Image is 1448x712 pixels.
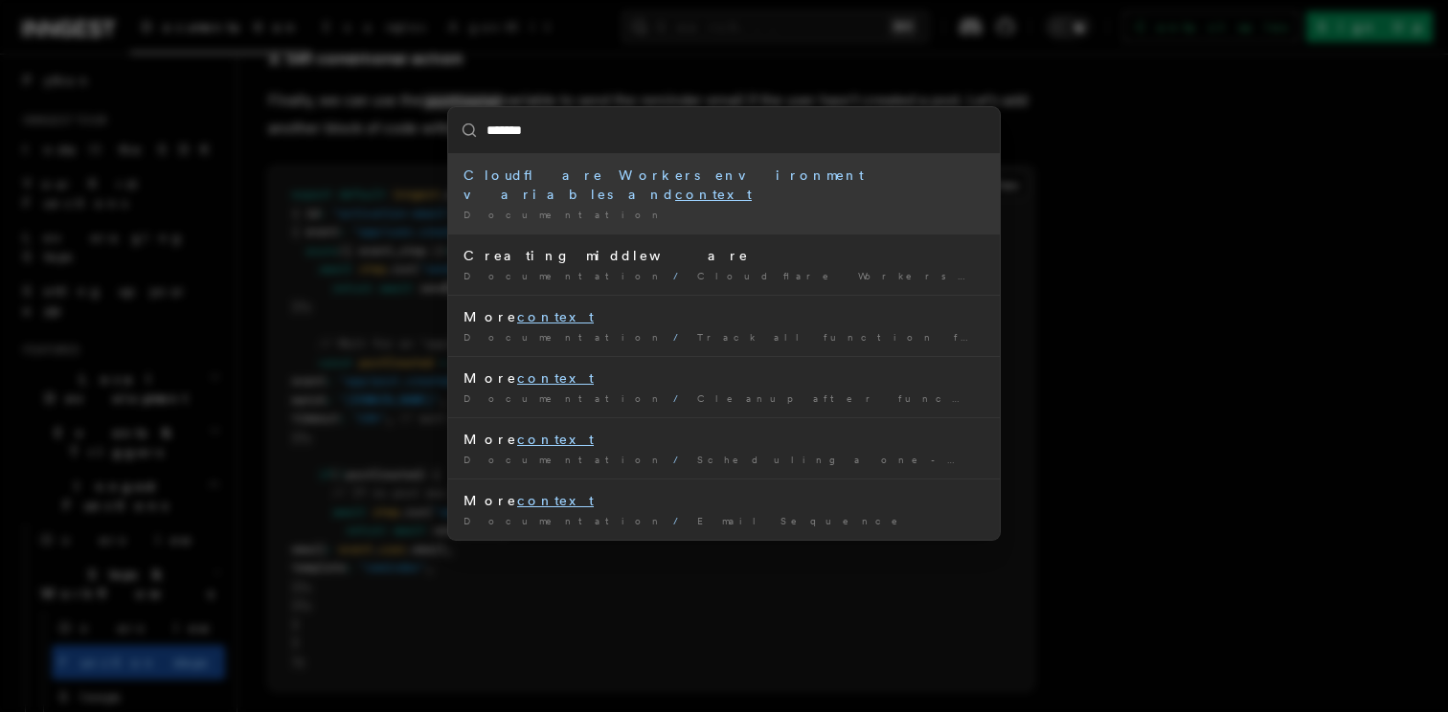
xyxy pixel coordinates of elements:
span: Documentation [464,515,666,526]
span: Scheduling a one-off function [697,454,1105,465]
span: Documentation [464,331,666,343]
span: / [673,270,690,281]
span: Documentation [464,270,666,281]
mark: context [675,187,752,202]
div: More [464,307,984,326]
span: Documentation [464,392,666,404]
div: Creating middleware [464,246,984,265]
span: Email Sequence [697,515,911,526]
span: / [673,392,690,404]
span: Track all function failures in Datadog [697,331,1234,343]
mark: context [517,432,594,447]
div: Cloudflare Workers environment variables and [464,166,984,204]
span: Cleanup after function cancellation [697,392,1198,404]
mark: context [517,309,594,324]
span: / [673,515,690,526]
div: More [464,368,984,388]
mark: context [517,493,594,508]
span: / [673,331,690,343]
span: Documentation [464,454,666,465]
span: / [673,454,690,465]
div: More [464,491,984,510]
mark: context [517,370,594,386]
div: More [464,430,984,449]
span: Documentation [464,209,666,220]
